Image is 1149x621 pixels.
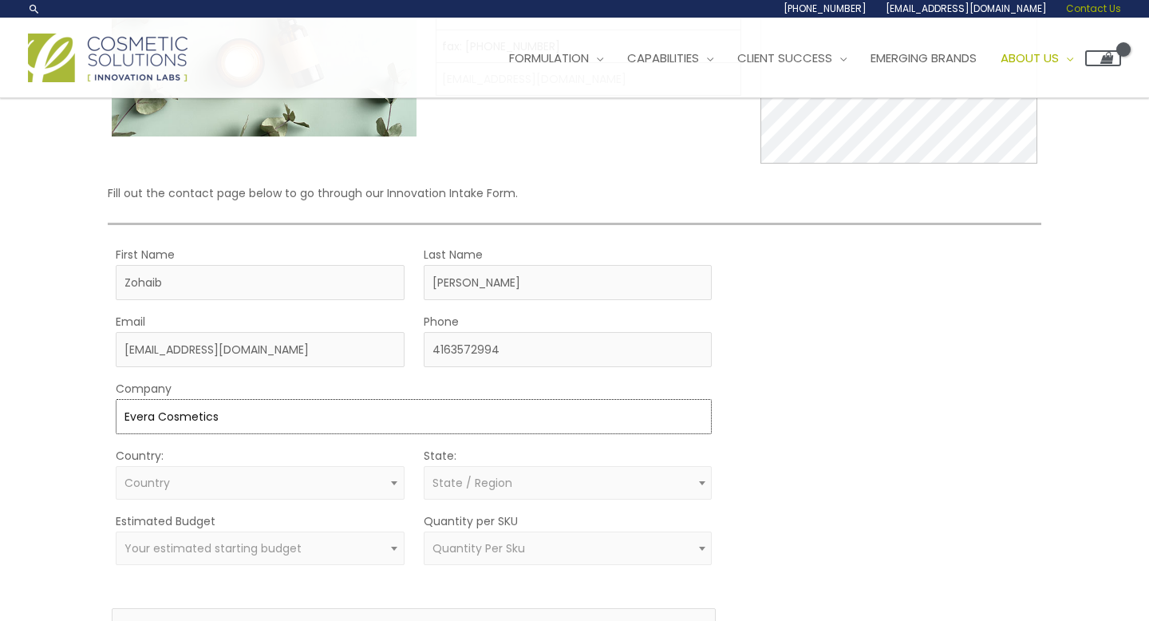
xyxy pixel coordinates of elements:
[424,265,713,300] input: Last Name
[108,183,1042,204] p: Fill out the contact page below to go through our Innovation Intake Form.
[116,399,713,434] input: Company Name
[509,49,589,66] span: Formulation
[859,34,989,82] a: Emerging Brands
[1085,50,1121,66] a: View Shopping Cart, empty
[784,2,867,15] span: [PHONE_NUMBER]
[627,49,699,66] span: Capabilities
[116,244,175,265] label: First Name
[28,2,41,15] a: Search icon link
[424,332,713,367] input: Enter Your Phone Number
[432,475,512,491] span: State / Region
[124,540,302,556] span: Your estimated starting budget
[737,49,832,66] span: Client Success
[485,34,1121,82] nav: Site Navigation
[116,378,172,399] label: Company
[116,332,405,367] input: Enter Your Email
[1066,2,1121,15] span: Contact Us
[116,265,405,300] input: First Name
[615,34,725,82] a: Capabilities
[424,311,459,332] label: Phone
[725,34,859,82] a: Client Success
[116,311,145,332] label: Email
[886,2,1047,15] span: [EMAIL_ADDRESS][DOMAIN_NAME]
[116,511,215,532] label: Estimated Budget
[871,49,977,66] span: Emerging Brands
[116,445,164,466] label: Country:
[424,244,483,265] label: Last Name
[424,511,518,532] label: Quantity per SKU
[497,34,615,82] a: Formulation
[124,475,170,491] span: Country
[424,445,456,466] label: State:
[1001,49,1059,66] span: About Us
[989,34,1085,82] a: About Us
[432,540,525,556] span: Quantity Per Sku
[28,34,188,82] img: Cosmetic Solutions Logo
